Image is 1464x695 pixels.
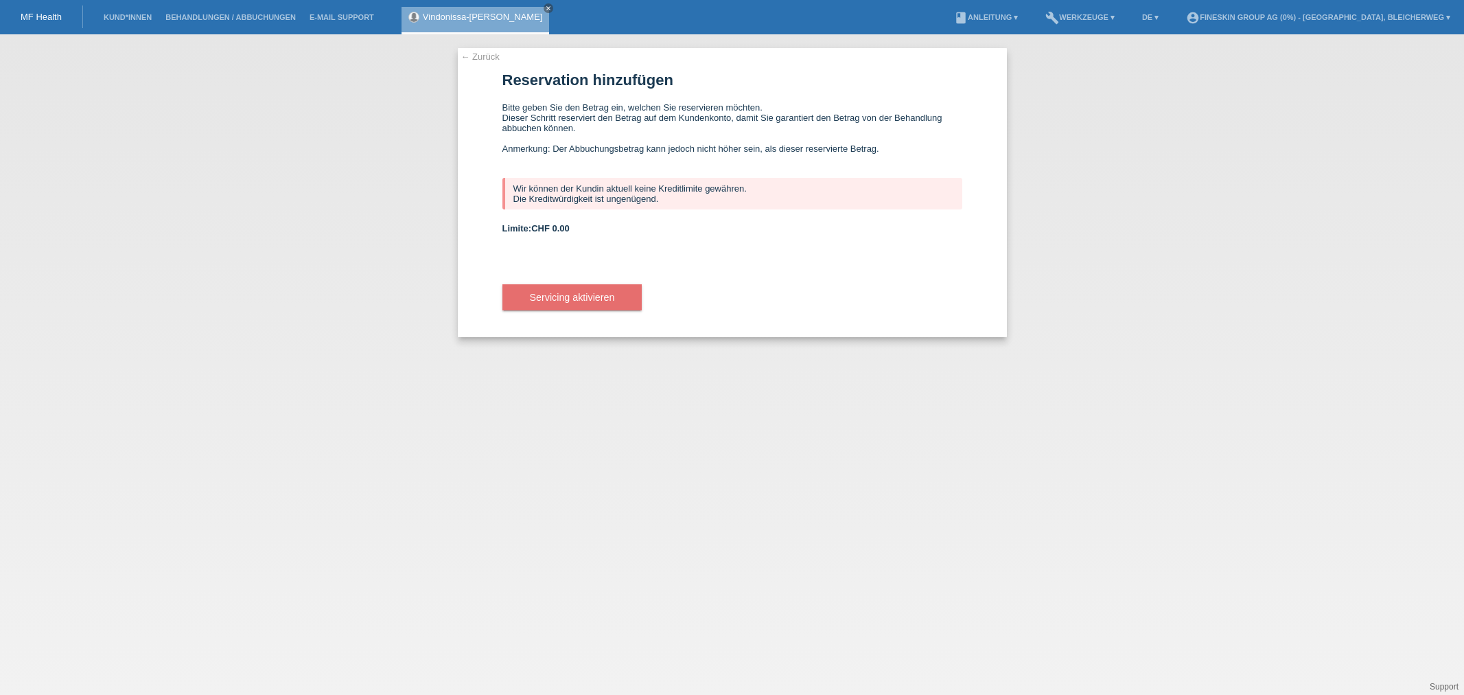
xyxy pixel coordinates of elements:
span: Servicing aktivieren [530,292,615,303]
i: close [545,5,552,12]
div: Bitte geben Sie den Betrag ein, welchen Sie reservieren möchten. Dieser Schritt reserviert den Be... [502,102,962,164]
div: Wir können der Kundin aktuell keine Kreditlimite gewähren. Die Kreditwürdigkeit ist ungenügend. [502,178,962,209]
i: build [1045,11,1059,25]
a: DE ▾ [1135,13,1165,21]
a: Vindonissa-[PERSON_NAME] [423,12,543,22]
a: MF Health [21,12,62,22]
b: Limite: [502,223,570,233]
a: buildWerkzeuge ▾ [1038,13,1122,21]
h1: Reservation hinzufügen [502,71,962,89]
a: Behandlungen / Abbuchungen [159,13,303,21]
a: bookAnleitung ▾ [947,13,1025,21]
a: Support [1430,682,1459,692]
button: Servicing aktivieren [502,284,642,310]
i: book [954,11,968,25]
a: close [544,3,553,13]
a: account_circleFineSkin Group AG (0%) - [GEOGRAPHIC_DATA], Bleicherweg ▾ [1179,13,1457,21]
a: E-Mail Support [303,13,381,21]
a: Kund*innen [97,13,159,21]
a: ← Zurück [461,52,500,62]
span: CHF 0.00 [531,223,570,233]
i: account_circle [1186,11,1200,25]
